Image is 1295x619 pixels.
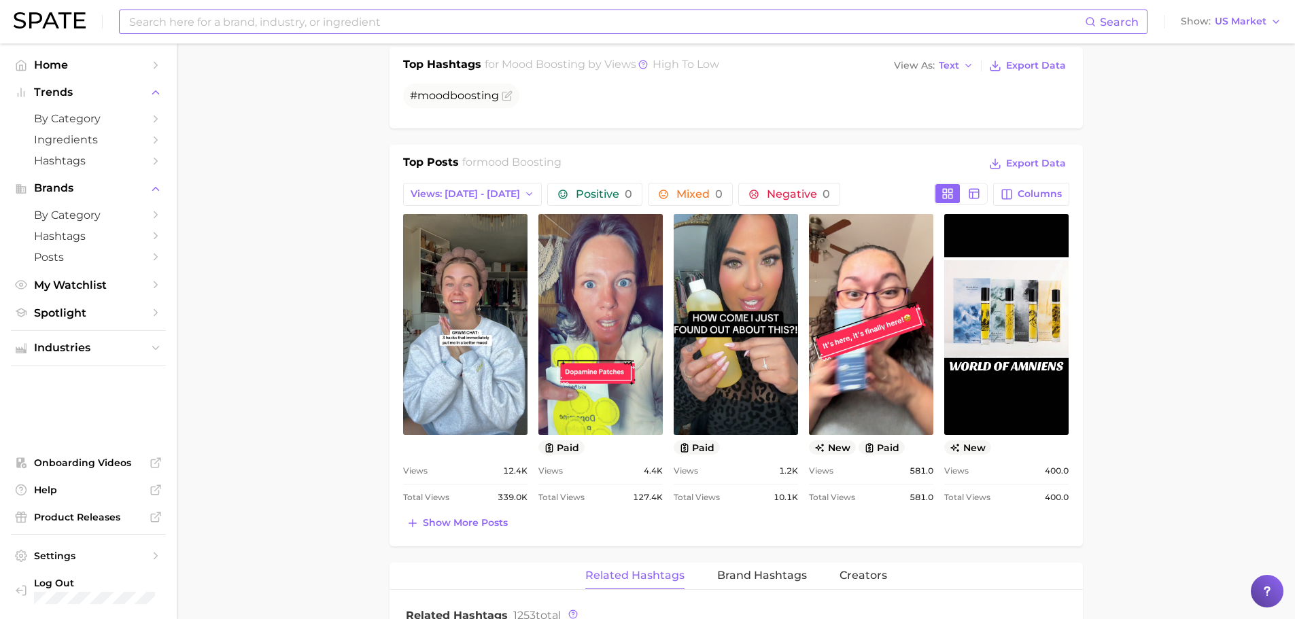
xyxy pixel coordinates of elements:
[11,338,166,358] button: Industries
[11,546,166,566] a: Settings
[576,189,632,200] span: Positive
[11,108,166,129] a: by Category
[34,457,143,469] span: Onboarding Videos
[1215,18,1266,25] span: US Market
[11,573,166,608] a: Log out. Currently logged in with e-mail gflores@golin.com.
[939,62,959,69] span: Text
[403,489,449,506] span: Total Views
[1006,60,1066,71] span: Export Data
[502,90,513,101] button: Flag as miscategorized or irrelevant
[910,489,933,506] span: 581.0
[859,440,905,455] button: paid
[477,156,562,169] span: mood boosting
[11,480,166,500] a: Help
[34,577,155,589] span: Log Out
[34,86,143,99] span: Trends
[774,489,798,506] span: 10.1k
[674,440,721,455] button: paid
[891,57,978,75] button: View AsText
[34,511,143,523] span: Product Releases
[11,453,166,473] a: Onboarding Videos
[34,112,143,125] span: by Category
[11,226,166,247] a: Hashtags
[11,247,166,268] a: Posts
[34,550,143,562] span: Settings
[823,188,830,200] span: 0
[34,484,143,496] span: Help
[1181,18,1211,25] span: Show
[498,489,528,506] span: 339.0k
[34,342,143,354] span: Industries
[423,517,508,529] span: Show more posts
[11,150,166,171] a: Hashtags
[34,279,143,291] span: My Watchlist
[715,188,723,200] span: 0
[993,183,1069,206] button: Columns
[34,251,143,264] span: Posts
[910,463,933,479] span: 581.0
[34,209,143,222] span: by Category
[674,489,720,506] span: Total Views
[944,489,990,506] span: Total Views
[34,154,143,167] span: Hashtags
[34,58,143,71] span: Home
[986,56,1069,75] button: Export Data
[503,463,528,479] span: 12.4k
[840,569,887,582] span: Creators
[403,183,542,206] button: Views: [DATE] - [DATE]
[11,82,166,103] button: Trends
[502,58,585,71] span: mood boosting
[11,302,166,323] a: Spotlight
[767,189,830,200] span: Negative
[11,178,166,198] button: Brands
[986,154,1069,173] button: Export Data
[11,275,166,296] a: My Watchlist
[717,569,807,582] span: Brand Hashtags
[411,188,520,200] span: Views: [DATE] - [DATE]
[450,89,499,102] span: boosting
[1177,13,1285,31] button: ShowUS Market
[625,188,632,200] span: 0
[809,440,856,455] span: new
[944,440,991,455] span: new
[403,154,459,175] h1: Top Posts
[34,230,143,243] span: Hashtags
[1045,463,1069,479] span: 400.0
[485,56,719,75] h2: for by Views
[34,306,143,319] span: Spotlight
[809,463,833,479] span: Views
[11,54,166,75] a: Home
[674,463,698,479] span: Views
[585,569,685,582] span: Related Hashtags
[538,440,585,455] button: paid
[644,463,663,479] span: 4.4k
[14,12,86,29] img: SPATE
[462,154,562,175] h2: for
[403,56,481,75] h1: Top Hashtags
[34,133,143,146] span: Ingredients
[809,489,855,506] span: Total Views
[403,463,428,479] span: Views
[410,89,499,102] span: #
[944,463,969,479] span: Views
[633,489,663,506] span: 127.4k
[538,489,585,506] span: Total Views
[11,205,166,226] a: by Category
[894,62,935,69] span: View As
[11,507,166,527] a: Product Releases
[403,514,511,533] button: Show more posts
[1045,489,1069,506] span: 400.0
[538,463,563,479] span: Views
[1100,16,1139,29] span: Search
[1018,188,1062,200] span: Columns
[779,463,798,479] span: 1.2k
[417,89,450,102] span: mood
[1006,158,1066,169] span: Export Data
[128,10,1085,33] input: Search here for a brand, industry, or ingredient
[653,58,719,71] span: high to low
[34,182,143,194] span: Brands
[11,129,166,150] a: Ingredients
[676,189,723,200] span: Mixed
